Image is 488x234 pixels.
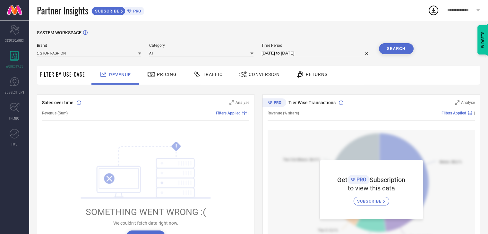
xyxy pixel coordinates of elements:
span: Traffic [203,72,223,77]
span: SCORECARDS [5,38,24,43]
span: Revenue (Sum) [42,111,68,115]
span: Get [337,176,347,184]
span: | [474,111,475,115]
tspan: ! [176,143,177,150]
span: FWD [12,142,18,146]
span: Filters Applied [441,111,466,115]
div: Premium [262,98,286,108]
span: Revenue [109,72,131,77]
a: SUBSCRIBEPRO [91,5,144,15]
span: Category [149,43,253,48]
div: Open download list [428,4,439,16]
span: Returns [306,72,328,77]
svg: Zoom [455,100,459,105]
span: Analyse [461,100,475,105]
span: TRENDS [9,116,20,121]
span: SUBSCRIBE [92,9,121,13]
span: PRO [355,177,366,183]
span: PRO [132,9,141,13]
span: SOMETHING WENT WRONG :( [86,207,206,217]
span: SUBSCRIBE [357,199,383,204]
span: | [248,111,249,115]
span: Brand [37,43,141,48]
a: SUBSCRIBE [354,192,389,205]
span: Analyse [235,100,249,105]
input: Select time period [261,49,371,57]
span: Conversion [249,72,280,77]
span: WORKSPACE [6,64,23,69]
span: Revenue (% share) [268,111,299,115]
span: Filters Applied [216,111,241,115]
span: Filter By Use-Case [40,71,85,78]
button: Search [379,43,414,54]
span: Tier Wise Transactions [288,100,336,105]
svg: Zoom [229,100,234,105]
span: SUGGESTIONS [5,90,24,95]
span: Pricing [157,72,177,77]
span: Sales over time [42,100,73,105]
span: SYSTEM WORKSPACE [37,30,81,35]
span: to view this data [348,184,395,192]
span: Time Period [261,43,371,48]
span: Partner Insights [37,4,88,17]
span: We couldn’t fetch data right now. [113,221,178,226]
span: Subscription [370,176,405,184]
